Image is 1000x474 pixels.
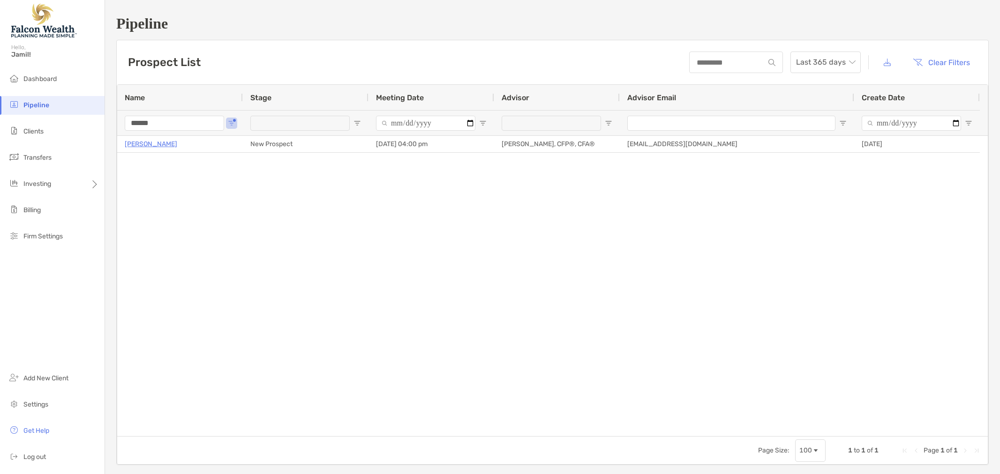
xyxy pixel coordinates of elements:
[973,447,980,454] div: Last Page
[125,138,177,150] a: [PERSON_NAME]
[946,446,952,454] span: of
[627,116,835,131] input: Advisor Email Filter Input
[23,453,46,461] span: Log out
[8,151,20,163] img: transfers icon
[862,116,961,131] input: Create Date Filter Input
[368,136,494,152] div: [DATE] 04:00 pm
[799,446,812,454] div: 100
[23,374,68,382] span: Add New Client
[954,446,958,454] span: 1
[906,52,977,73] button: Clear Filters
[620,136,854,152] div: [EMAIL_ADDRESS][DOMAIN_NAME]
[376,93,424,102] span: Meeting Date
[8,204,20,215] img: billing icon
[502,93,529,102] span: Advisor
[376,116,475,131] input: Meeting Date Filter Input
[912,447,920,454] div: Previous Page
[243,136,368,152] div: New Prospect
[796,52,855,73] span: Last 365 days
[901,447,909,454] div: First Page
[228,119,235,127] button: Open Filter Menu
[116,15,989,32] h1: Pipeline
[965,119,972,127] button: Open Filter Menu
[23,232,63,240] span: Firm Settings
[8,125,20,136] img: clients icon
[940,446,945,454] span: 1
[23,400,48,408] span: Settings
[353,119,361,127] button: Open Filter Menu
[11,4,77,37] img: Falcon Wealth Planning Logo
[8,372,20,383] img: add_new_client icon
[23,101,49,109] span: Pipeline
[23,427,49,435] span: Get Help
[125,93,145,102] span: Name
[768,59,775,66] img: input icon
[867,446,873,454] span: of
[8,398,20,409] img: settings icon
[23,154,52,162] span: Transfers
[8,178,20,189] img: investing icon
[605,119,612,127] button: Open Filter Menu
[758,446,789,454] div: Page Size:
[479,119,487,127] button: Open Filter Menu
[8,424,20,436] img: get-help icon
[23,127,44,135] span: Clients
[962,447,969,454] div: Next Page
[627,93,676,102] span: Advisor Email
[494,136,620,152] div: [PERSON_NAME], CFP®, CFA®
[861,446,865,454] span: 1
[862,93,905,102] span: Create Date
[8,451,20,462] img: logout icon
[11,51,99,59] span: Jamil!
[848,446,852,454] span: 1
[839,119,847,127] button: Open Filter Menu
[23,75,57,83] span: Dashboard
[924,446,939,454] span: Page
[128,56,201,69] h3: Prospect List
[854,136,980,152] div: [DATE]
[250,93,271,102] span: Stage
[8,230,20,241] img: firm-settings icon
[795,439,826,462] div: Page Size
[8,73,20,84] img: dashboard icon
[874,446,879,454] span: 1
[8,99,20,110] img: pipeline icon
[23,206,41,214] span: Billing
[23,180,51,188] span: Investing
[854,446,860,454] span: to
[125,116,224,131] input: Name Filter Input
